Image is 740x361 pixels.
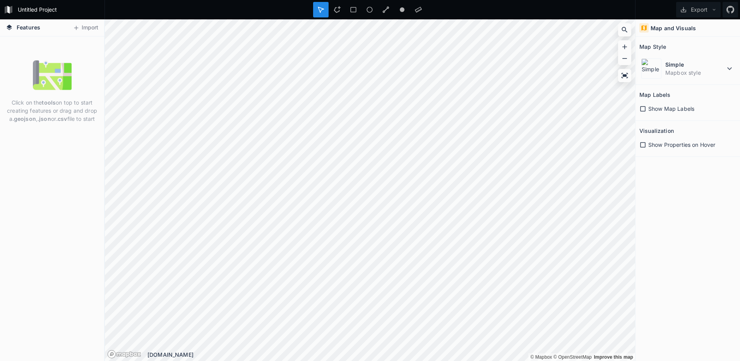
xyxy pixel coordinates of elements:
h4: Map and Visuals [651,24,696,32]
div: [DOMAIN_NAME] [147,351,635,359]
p: Click on the on top to start creating features or drag and drop a , or file to start [6,98,98,123]
h2: Map Style [639,41,666,53]
span: Show Map Labels [648,105,694,113]
button: Export [676,2,721,17]
strong: .json [38,115,51,122]
strong: .csv [56,115,67,122]
strong: tools [42,99,56,106]
h2: Map Labels [639,89,670,101]
h2: Visualization [639,125,674,137]
a: Mapbox logo [107,350,141,359]
img: Simple [641,58,661,79]
strong: .geojson [12,115,36,122]
button: Import [69,22,102,34]
a: Mapbox [530,354,552,360]
img: empty [33,56,72,95]
dt: Simple [665,60,725,69]
a: Map feedback [594,354,633,360]
dd: Mapbox style [665,69,725,77]
span: Features [17,23,40,31]
a: OpenStreetMap [553,354,592,360]
span: Show Properties on Hover [648,141,715,149]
